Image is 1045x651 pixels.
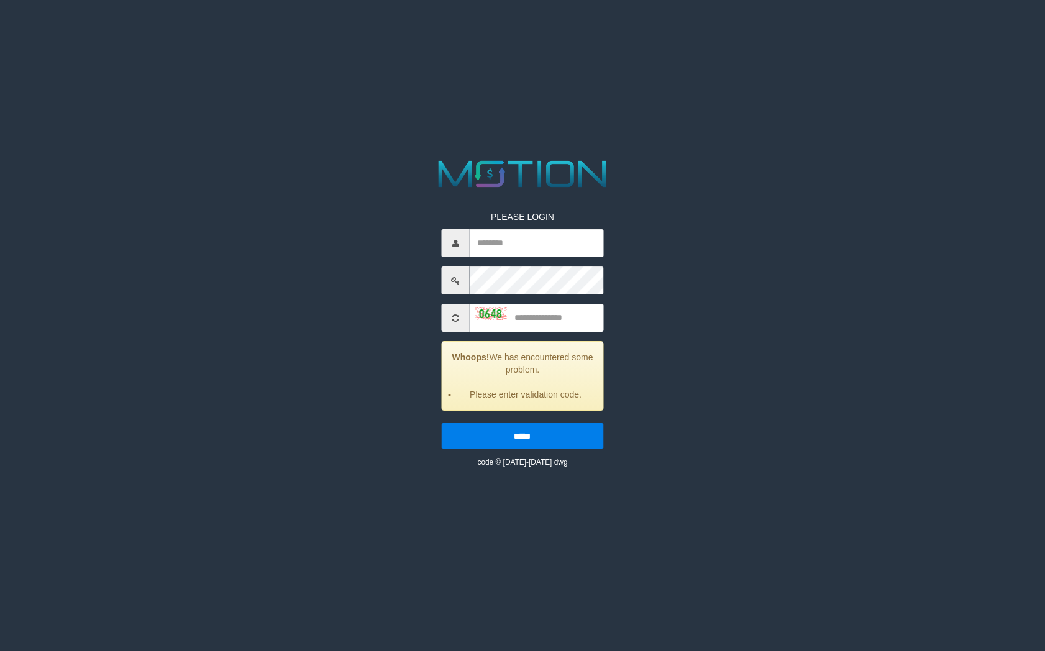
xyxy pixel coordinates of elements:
strong: Whoops! [452,352,490,362]
div: We has encountered some problem. [442,341,603,411]
small: code © [DATE]-[DATE] dwg [477,458,567,467]
img: captcha [476,307,507,320]
li: Please enter validation code. [458,388,593,401]
p: PLEASE LOGIN [442,211,603,223]
img: MOTION_logo.png [431,156,614,192]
